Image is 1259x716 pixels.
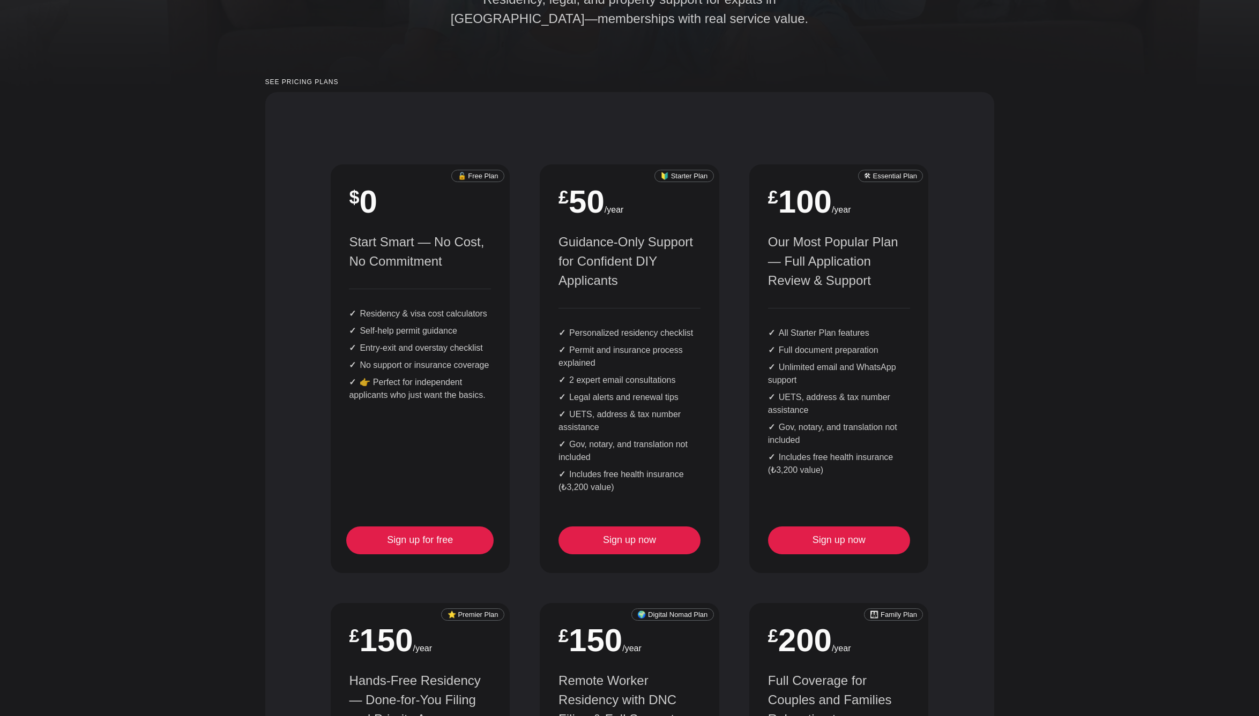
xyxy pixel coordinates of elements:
[441,608,504,621] small: ⭐ Premier Plan
[832,205,851,214] span: /year
[558,438,701,464] li: Gov, notary, and translation not included
[349,232,491,271] p: Start Smart — No Cost, No Commitment
[768,625,778,646] sup: £
[558,391,701,404] li: Legal alerts and renewal tips
[349,376,491,402] li: 👉 Perfect for independent applicants who just want the basics.
[349,325,491,337] li: Self-help permit guidance
[265,79,994,86] small: See pricing plans
[413,644,433,653] span: /year
[349,186,491,218] h2: 0
[349,624,491,657] h2: 150
[451,170,504,182] small: 🔓 Free Plan
[858,170,923,182] small: 🛠 Essential Plan
[349,625,359,646] sup: £
[768,526,910,554] a: Sign up now
[558,468,701,494] li: Includes free health insurance (₺3,200 value)
[558,374,701,387] li: 2 expert email consultations
[768,187,778,207] sup: £
[654,170,714,182] small: 🔰 Starter Plan
[349,526,491,554] a: Sign up for free
[768,361,910,387] li: Unlimited email and WhatsApp support
[832,644,851,653] span: /year
[768,186,910,218] h2: 100
[558,624,701,657] h2: 150
[768,451,910,477] li: Includes free health insurance (₺3,200 value)
[768,232,910,290] p: Our Most Popular Plan — Full Application Review & Support
[631,608,714,621] small: 🌍 Digital Nomad Plan
[768,327,910,340] li: All Starter Plan features
[349,359,491,372] li: No support or insurance coverage
[349,307,491,320] li: Residency & visa cost calculators
[768,344,910,357] li: Full document preparation
[768,391,910,417] li: UETS, address & tax number assistance
[349,187,359,207] sup: $
[768,624,910,657] h2: 200
[864,608,923,621] small: 👨‍👩‍👧 Family Plan
[558,344,701,370] li: Permit and insurance process explained
[558,526,701,554] a: Sign up now
[558,327,701,340] li: Personalized residency checklist
[768,421,910,447] li: Gov, notary, and translation not included
[558,187,569,207] sup: £
[558,625,569,646] sup: £
[558,408,701,434] li: UETS, address & tax number assistance
[349,342,491,355] li: Entry-exit and overstay checklist
[558,186,701,218] h2: 50
[605,205,624,214] span: /year
[622,644,642,653] span: /year
[558,232,701,290] p: Guidance-Only Support for Confident DIY Applicants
